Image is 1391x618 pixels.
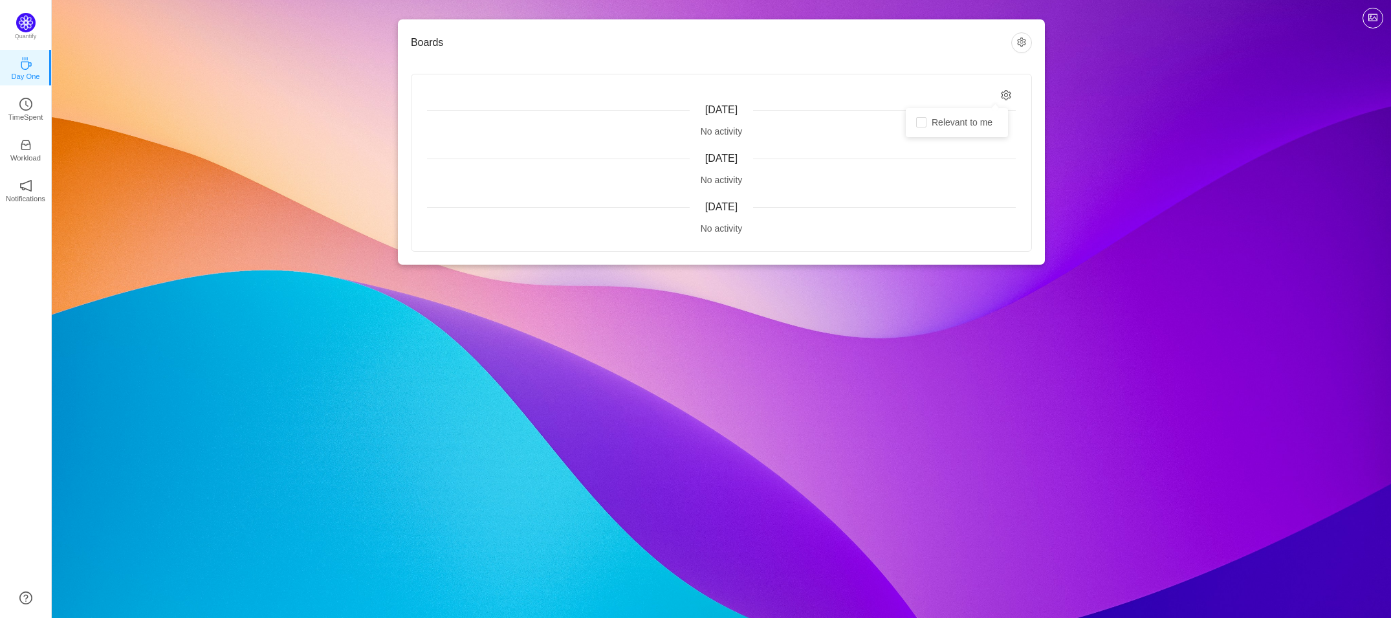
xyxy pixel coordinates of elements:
i: icon: inbox [19,138,32,151]
a: icon: inboxWorkload [19,142,32,155]
a: icon: coffeeDay One [19,61,32,74]
span: [DATE] [705,153,738,164]
a: icon: notificationNotifications [19,183,32,196]
img: Quantify [16,13,36,32]
div: No activity [427,222,1016,236]
i: icon: coffee [19,57,32,70]
span: [DATE] [705,201,738,212]
p: Notifications [6,193,45,204]
i: icon: setting [1001,90,1012,101]
button: icon: picture [1363,8,1383,28]
span: Relevant to me [926,117,998,127]
p: Workload [10,152,41,164]
span: [DATE] [705,104,738,115]
i: icon: clock-circle [19,98,32,111]
a: icon: question-circle [19,591,32,604]
p: Day One [11,71,39,82]
p: TimeSpent [8,111,43,123]
i: icon: notification [19,179,32,192]
div: No activity [427,125,1016,138]
p: Quantify [15,32,37,41]
a: icon: clock-circleTimeSpent [19,102,32,115]
h3: Boards [411,36,1011,49]
div: No activity [427,173,1016,187]
button: icon: setting [1011,32,1032,53]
